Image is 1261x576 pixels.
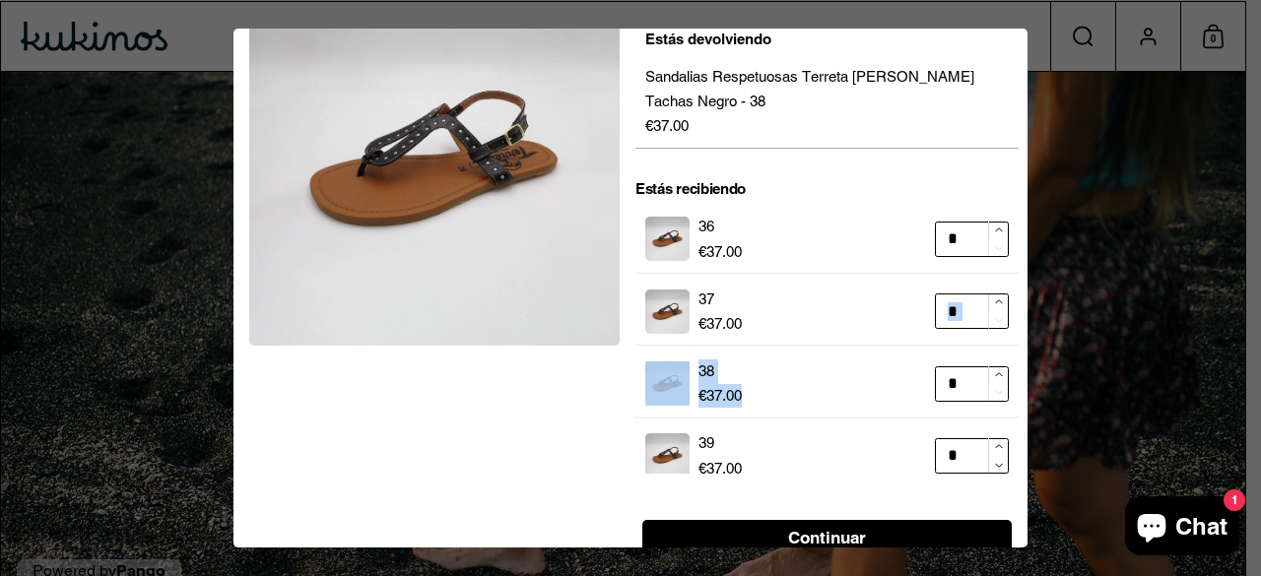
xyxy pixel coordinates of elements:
[698,359,742,384] p: 38
[644,65,1009,114] p: Sandalias Respetuosas Terreta [PERSON_NAME] Tachas Negro - 38
[698,457,742,480] p: €37.00
[635,179,1019,202] h5: Estás recibiendo
[1119,496,1245,560] inbox-online-store-chat: Chat de la tienda online Shopify
[698,215,742,239] p: 36
[788,521,866,554] span: Continuar
[698,288,742,312] p: 37
[644,289,689,334] img: sandalias-respetuosas-terreta-vaillo-negro-tachas-kukinos-1.webp
[698,384,742,408] p: €37.00
[644,114,1009,139] p: €37.00
[698,312,742,336] p: €37.00
[698,431,742,456] p: 39
[644,361,689,406] img: sandalias-respetuosas-terreta-vaillo-negro-tachas-kukinos-1.webp
[644,218,689,262] img: sandalias-respetuosas-terreta-vaillo-negro-tachas-kukinos-1.webp
[644,28,1009,50] p: Estás devolviendo
[642,520,1011,555] button: Continuar
[644,434,689,479] img: sandalias-respetuosas-terreta-vaillo-negro-tachas-kukinos-1.webp
[698,240,742,264] p: €37.00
